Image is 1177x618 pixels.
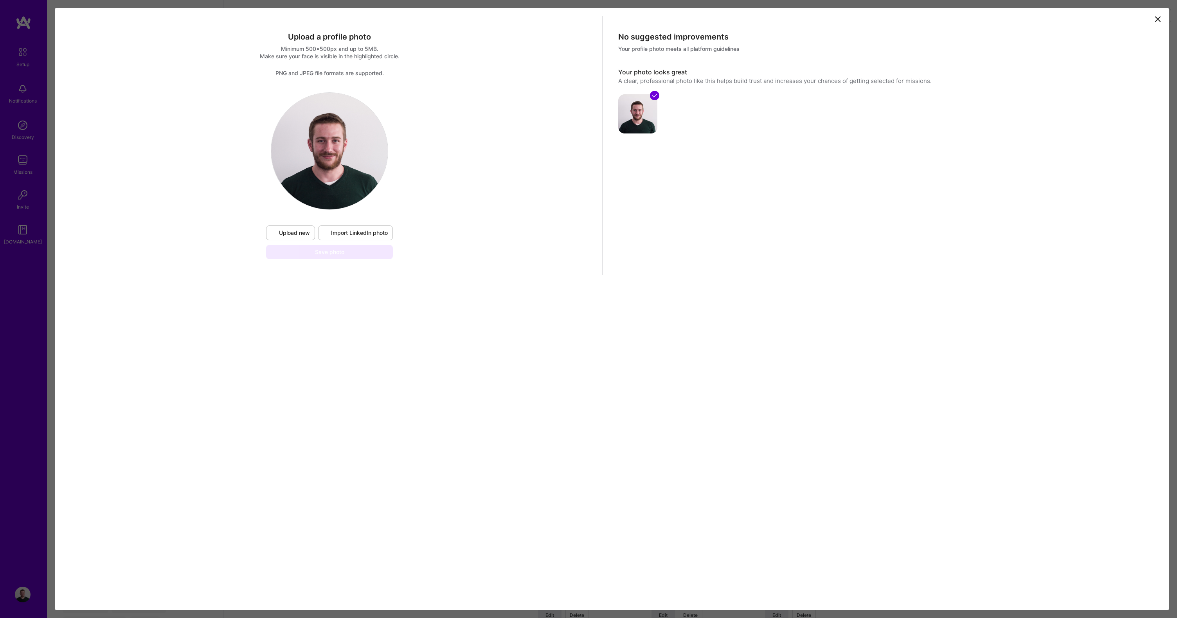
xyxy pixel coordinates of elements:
i: icon LinkedInDarkV2 [323,230,329,236]
i: icon UploadDark [271,230,277,236]
img: avatar [618,94,657,133]
div: logoUpload newImport LinkedIn photoSave photo [265,92,394,259]
span: Upload new [271,229,310,237]
div: A clear, professional photo like this helps build trust and increases your chances of getting sel... [618,77,1152,85]
span: Import LinkedIn photo [323,229,388,237]
button: Import LinkedIn photo [318,225,393,240]
div: Upload a profile photo [63,32,596,42]
div: PNG and JPEG file formats are supported. [63,69,596,77]
div: No suggested improvements [618,32,1152,42]
div: Minimum 500x500px and up to 5MB. [63,45,596,52]
img: logo [271,93,388,209]
h3: Your photo looks great [618,68,1152,77]
div: Your profile photo meets all platform guidelines [618,45,1152,52]
div: To import a profile photo add your LinkedIn URL to your profile. [318,225,393,240]
button: Upload new [266,225,315,240]
div: Make sure your face is visible in the highlighted circle. [63,52,596,60]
